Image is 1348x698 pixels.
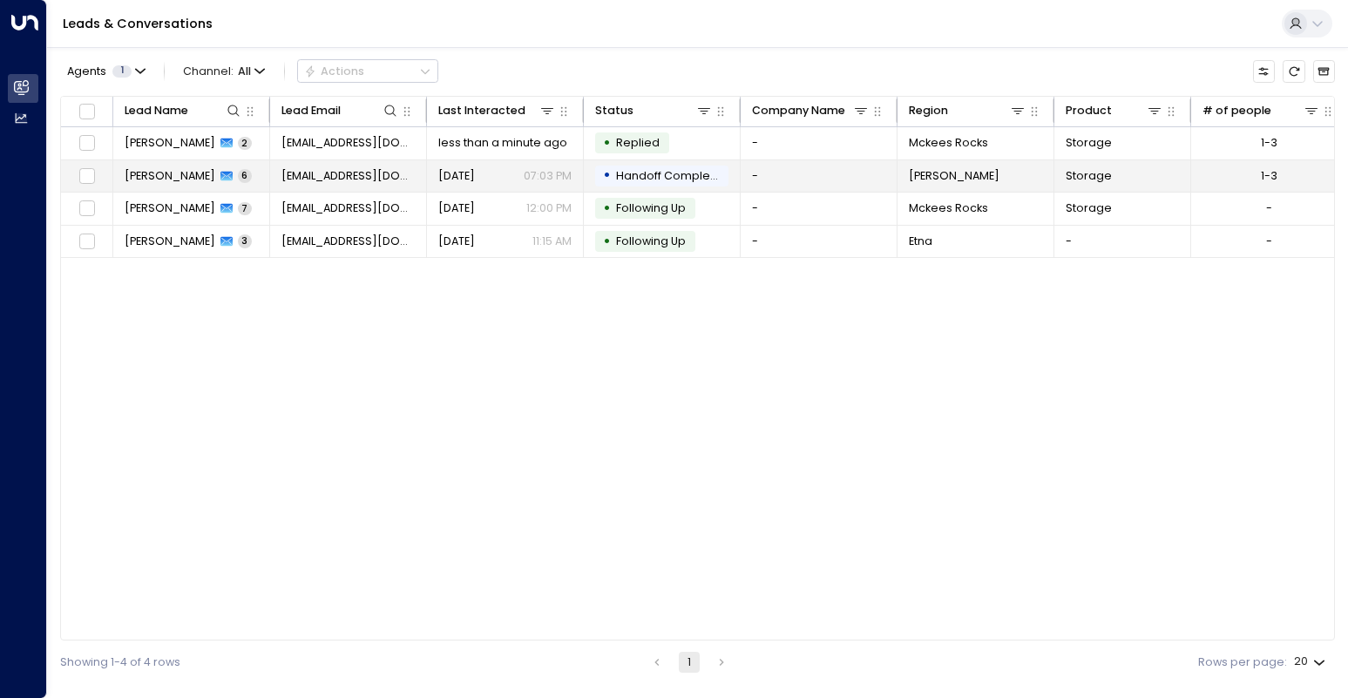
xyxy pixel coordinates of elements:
div: Actions [304,64,364,78]
span: Yesterday [438,234,475,249]
button: Archived Leads [1313,60,1335,82]
div: Lead Name [125,101,243,120]
span: Refresh [1283,60,1304,82]
div: 1-3 [1261,135,1277,151]
span: Toggle select row [77,133,97,153]
div: • [603,228,611,255]
span: reachmarieelizabeth@outlook.com [281,200,416,216]
span: Etna [909,234,932,249]
div: Lead Email [281,101,341,120]
td: - [741,226,898,258]
span: Mckees Rocks [909,135,988,151]
div: 1-3 [1261,168,1277,184]
span: Toggle select row [77,166,97,186]
span: 3 [238,234,252,247]
div: Lead Email [281,101,400,120]
span: Mckees Rocks [909,200,988,216]
button: Agents1 [60,60,151,82]
span: Toggle select row [77,199,97,219]
span: Storage [1066,168,1112,184]
a: Leads & Conversations [63,15,213,32]
td: - [741,127,898,159]
div: Last Interacted [438,101,525,120]
span: shanem223@Yahoo.com [281,234,416,249]
td: - [741,193,898,225]
p: 11:15 AM [532,234,572,249]
span: Marilee Smith [125,135,215,151]
td: - [741,160,898,193]
div: Button group with a nested menu [297,59,438,83]
span: Robinson [909,168,999,184]
span: Yesterday [438,168,475,184]
span: marilees43@gmail.com [281,168,416,184]
div: Lead Name [125,101,188,120]
div: Status [595,101,714,120]
span: 7 [238,202,252,215]
div: Product [1066,101,1112,120]
span: Following Up [616,234,686,248]
div: Region [909,101,1027,120]
button: page 1 [679,652,700,673]
div: - [1266,200,1272,216]
span: Replied [616,135,660,150]
span: Storage [1066,200,1112,216]
div: 20 [1294,650,1329,674]
div: Product [1066,101,1164,120]
span: Agents [67,66,106,78]
div: Company Name [752,101,845,120]
p: 07:03 PM [524,168,572,184]
div: Last Interacted [438,101,557,120]
td: - [1054,226,1191,258]
span: Following Up [616,200,686,215]
button: Channel:All [177,60,271,82]
div: Company Name [752,101,870,120]
span: 1 [112,65,132,78]
div: • [603,195,611,222]
span: Channel: [177,60,271,82]
span: Storage [1066,135,1112,151]
p: 12:00 PM [526,200,572,216]
div: • [603,162,611,189]
button: Customize [1253,60,1275,82]
span: All [238,65,251,78]
nav: pagination navigation [646,652,733,673]
label: Rows per page: [1198,654,1287,671]
span: less than a minute ago [438,135,567,151]
div: Region [909,101,948,120]
span: Toggle select all [77,101,97,121]
span: Handoff Completed [616,168,729,183]
span: 2 [238,137,252,150]
span: Toggle select row [77,232,97,252]
span: 6 [238,169,252,182]
div: # of people [1202,101,1271,120]
span: Shane Mitnick [125,234,215,249]
div: • [603,130,611,157]
span: marilees43@gmail.com [281,135,416,151]
button: Actions [297,59,438,83]
div: Status [595,101,633,120]
div: - [1266,234,1272,249]
div: # of people [1202,101,1321,120]
span: Marilee Smith [125,168,215,184]
div: Showing 1-4 of 4 rows [60,654,180,671]
span: Yesterday [438,200,475,216]
span: Marie Walker [125,200,215,216]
